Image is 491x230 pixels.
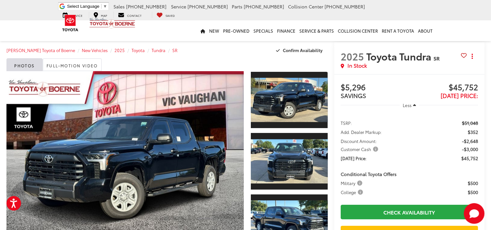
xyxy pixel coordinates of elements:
[462,146,478,152] span: -$3,000
[464,203,485,224] button: Toggle Chat Window
[298,20,336,41] a: Service & Parts: Opens in a new tab
[410,83,478,93] span: $45,752
[132,47,145,53] a: Toyota
[171,3,186,10] span: Service
[468,189,478,195] span: $500
[366,49,433,63] span: Toyota Tundra
[468,129,478,135] span: $352
[468,180,478,186] span: $500
[341,120,352,126] span: TSRP:
[467,50,478,62] button: Actions
[472,54,473,59] span: dropdown dots
[275,20,298,41] a: Finance
[341,129,382,135] span: Add. Dealer Markup:
[433,54,440,62] span: SR
[58,12,88,18] a: Service
[341,180,364,186] span: Military
[250,139,329,183] img: 2025 Toyota Tundra SR
[152,47,165,53] a: Tundra
[283,47,323,53] span: Confirm Availability
[58,13,82,34] img: Toyota
[464,203,485,224] svg: Start Chat
[244,3,284,10] span: [PHONE_NUMBER]
[67,4,100,9] span: Select Language
[232,3,242,10] span: Parts
[341,83,409,93] span: $5,296
[273,45,328,56] button: Confirm Availability
[89,17,135,29] img: Vic Vaughan Toyota of Boerne
[403,102,412,108] span: Less
[6,58,43,71] a: Photos
[252,20,275,41] a: Specials
[152,12,180,18] a: My Saved Vehicles
[341,138,377,144] span: Discount Amount:
[441,91,478,100] span: [DATE] Price:
[341,171,397,177] span: Conditional Toyota Offers
[341,91,366,100] span: SAVINGS
[380,20,416,41] a: Rent a Toyota
[199,20,208,41] a: Home
[251,71,328,129] a: Expand Photo 1
[325,3,365,10] span: [PHONE_NUMBER]
[462,138,478,144] span: -$2,648
[89,12,112,18] a: Map
[6,47,75,53] a: [PERSON_NAME] Toyota of Boerne
[416,20,435,41] a: About
[341,205,478,219] a: Check Availability
[288,3,323,10] span: Collision Center
[347,62,367,69] span: In Stock
[341,49,364,63] span: 2025
[336,20,380,41] a: Collision Center
[341,155,367,161] span: [DATE] Price:
[341,146,380,152] button: Customer Cash
[187,3,228,10] span: [PHONE_NUMBER]
[113,3,125,10] span: Sales
[166,13,175,17] span: Saved
[400,99,419,111] button: Less
[43,58,102,71] a: Full-Motion Video
[113,12,147,18] a: Contact
[341,189,364,195] span: College
[103,4,107,9] span: ▼
[114,47,125,53] a: 2025
[126,3,166,10] span: [PHONE_NUMBER]
[461,155,478,161] span: $45,752
[251,132,328,190] a: Expand Photo 2
[172,47,177,53] a: SR
[221,20,252,41] a: Pre-Owned
[67,4,107,9] a: Select Language​
[341,189,365,195] button: College
[82,47,108,53] a: New Vehicles
[341,180,365,186] button: Military
[250,78,329,122] img: 2025 Toyota Tundra SR
[208,20,221,41] a: New
[462,120,478,126] span: $51,048
[341,146,379,152] span: Customer Cash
